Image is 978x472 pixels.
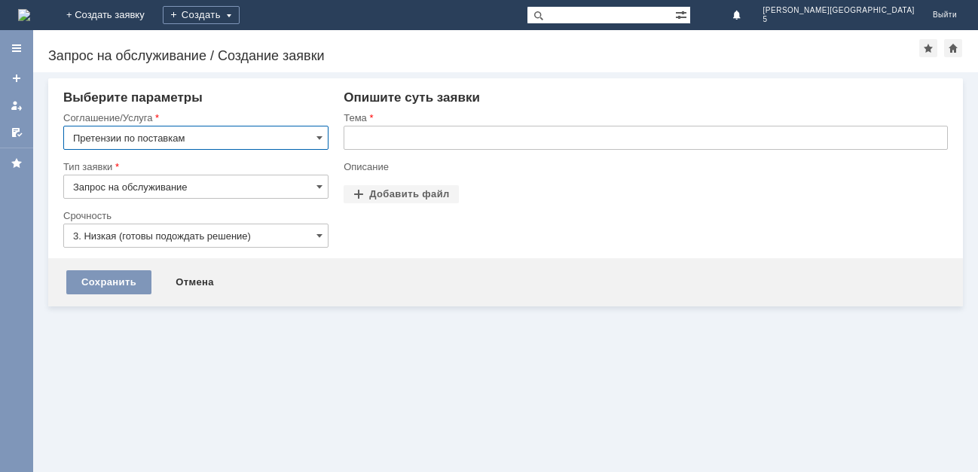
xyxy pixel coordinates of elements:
[919,39,937,57] div: Добавить в избранное
[344,113,945,123] div: Тема
[344,162,945,172] div: Описание
[675,7,690,21] span: Расширенный поиск
[48,48,919,63] div: Запрос на обслуживание / Создание заявки
[63,162,325,172] div: Тип заявки
[763,6,915,15] span: [PERSON_NAME][GEOGRAPHIC_DATA]
[18,9,30,21] img: logo
[5,93,29,117] a: Мои заявки
[944,39,962,57] div: Сделать домашней страницей
[5,66,29,90] a: Создать заявку
[163,6,240,24] div: Создать
[763,15,915,24] span: 5
[344,90,480,105] span: Опишите суть заявки
[63,113,325,123] div: Соглашение/Услуга
[18,9,30,21] a: Перейти на домашнюю страницу
[5,120,29,145] a: Мои согласования
[63,211,325,221] div: Срочность
[63,90,203,105] span: Выберите параметры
